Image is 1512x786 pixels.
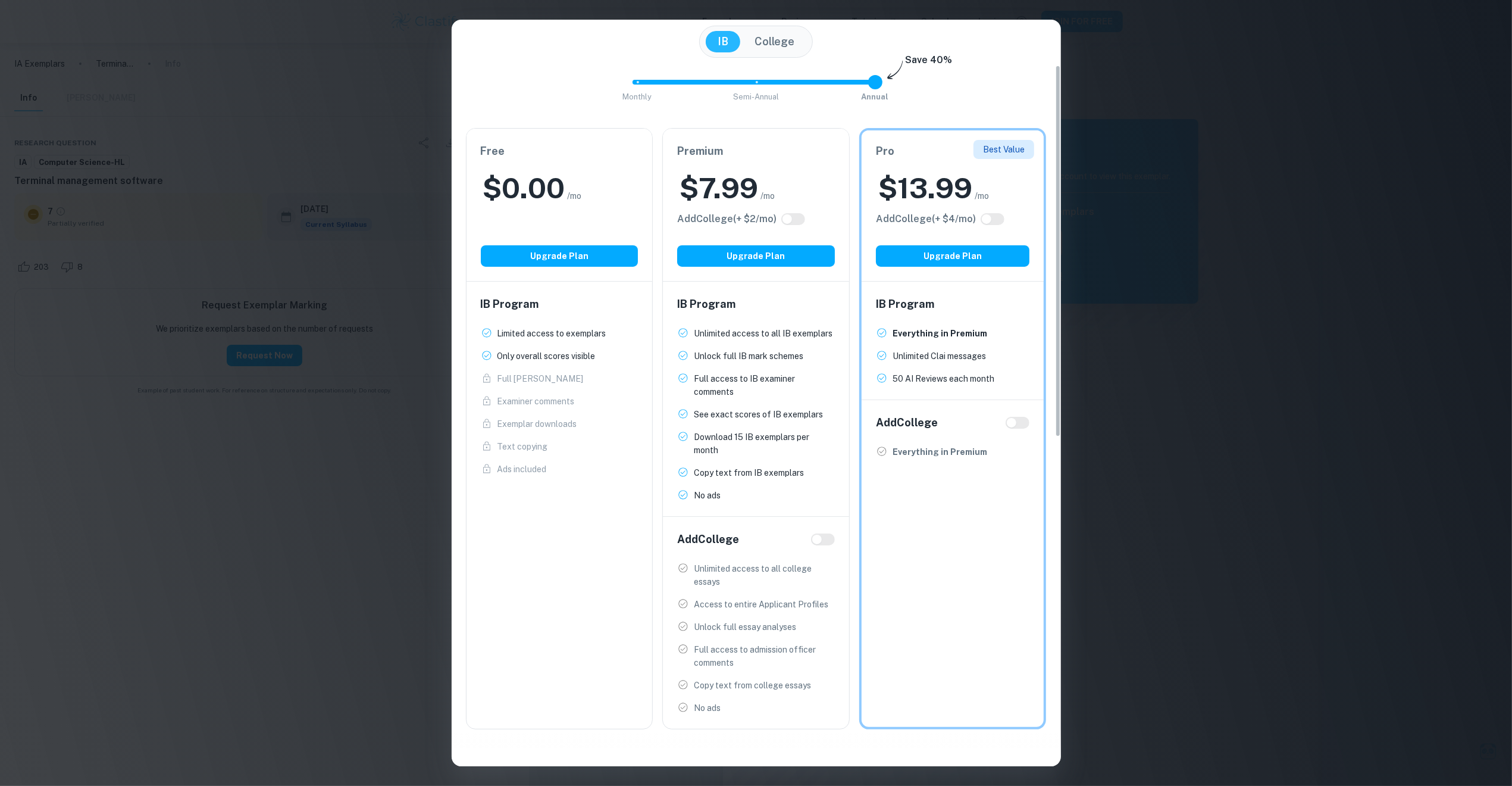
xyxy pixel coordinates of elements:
[497,395,575,408] p: Examiner comments
[706,31,740,52] button: IB
[694,408,823,421] p: See exact scores of IB exemplars
[893,350,986,363] p: Unlimited Clai messages
[887,60,903,80] img: subscription-arrow.svg
[497,417,577,431] p: Exemplar downloads
[876,414,938,431] h6: Add College
[497,463,547,476] p: Ads included
[862,92,889,101] span: Annual
[694,489,721,502] p: No ads
[497,372,584,385] p: Full [PERSON_NAME]
[497,327,606,340] p: Limited access to exemplars
[694,620,796,634] p: Unlock full essay analyses
[481,245,638,267] button: Upgrade Plan
[743,31,806,52] button: College
[680,169,758,207] h2: $ 7.99
[677,212,777,226] h6: Click to see all the additional College features.
[983,143,1025,156] p: Best Value
[483,169,565,207] h2: $ 0.00
[876,245,1030,267] button: Upgrade Plan
[906,53,953,73] h6: Save 40%
[893,445,987,458] p: Everything in Premium
[876,143,1030,160] h6: Pro
[694,643,835,669] p: Full access to admission officer comments
[481,143,638,160] h6: Free
[497,350,596,363] p: Only overall scores visible
[694,598,828,611] p: Access to entire Applicant Profiles
[694,701,721,715] p: No ads
[568,189,582,202] span: /mo
[677,143,835,160] h6: Premium
[893,327,987,340] p: Everything in Premium
[694,327,832,340] p: Unlimited access to all IB exemplars
[975,189,989,202] span: /mo
[694,431,835,457] p: Download 15 IB exemplars per month
[694,350,803,363] p: Unlock full IB mark schemes
[760,189,775,202] span: /mo
[481,296,638,313] h6: IB Program
[694,562,835,588] p: Unlimited access to all college essays
[876,212,976,226] h6: Click to see all the additional College features.
[733,92,779,101] span: Semi-Annual
[876,296,1030,313] h6: IB Program
[677,296,835,313] h6: IB Program
[694,679,811,692] p: Copy text from college essays
[694,372,835,398] p: Full access to IB examiner comments
[677,531,739,548] h6: Add College
[677,245,835,267] button: Upgrade Plan
[694,466,804,479] p: Copy text from IB exemplars
[497,440,548,453] p: Text copying
[878,169,972,207] h2: $ 13.99
[622,92,652,101] span: Monthly
[893,372,994,385] p: 50 AI Reviews each month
